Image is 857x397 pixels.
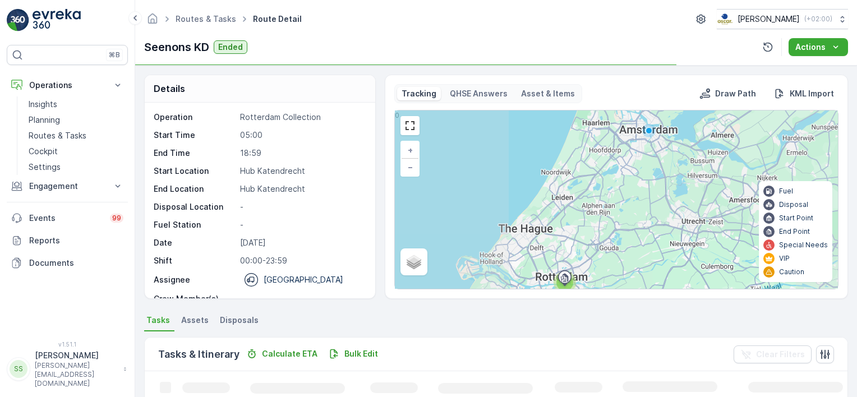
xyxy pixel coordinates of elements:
[154,237,236,248] p: Date
[24,112,128,128] a: Planning
[395,110,838,289] div: 0
[251,13,304,25] span: Route Detail
[240,165,363,177] p: Hub Katendrecht
[154,82,185,95] p: Details
[779,200,808,209] p: Disposal
[789,38,848,56] button: Actions
[7,74,128,96] button: Operations
[734,345,812,363] button: Clear Filters
[158,347,239,362] p: Tasks & Itinerary
[695,87,761,100] button: Draw Path
[240,237,363,248] p: [DATE]
[344,348,378,359] p: Bulk Edit
[29,235,123,246] p: Reports
[324,347,383,361] button: Bulk Edit
[154,183,236,195] p: End Location
[29,161,61,173] p: Settings
[240,112,363,123] p: Rotterdam Collection
[7,350,128,388] button: SS[PERSON_NAME][PERSON_NAME][EMAIL_ADDRESS][DOMAIN_NAME]
[7,341,128,348] span: v 1.51.1
[29,213,103,224] p: Events
[408,162,413,172] span: −
[29,99,57,110] p: Insights
[24,96,128,112] a: Insights
[779,187,793,196] p: Fuel
[7,252,128,274] a: Documents
[29,257,123,269] p: Documents
[779,241,828,250] p: Special Needs
[402,159,418,176] a: Zoom Out
[756,349,805,360] p: Clear Filters
[154,130,236,141] p: Start Time
[154,147,236,159] p: End Time
[144,39,209,56] p: Seenons KD
[240,219,363,230] p: -
[402,250,426,274] a: Layers
[176,14,236,24] a: Routes & Tasks
[790,88,834,99] p: KML Import
[220,315,259,326] span: Disposals
[408,145,413,155] span: +
[109,50,120,59] p: ⌘B
[264,274,343,285] p: [GEOGRAPHIC_DATA]
[7,9,29,31] img: logo
[242,347,322,361] button: Calculate ETA
[214,40,247,54] button: Ended
[240,201,363,213] p: -
[240,147,363,159] p: 18:59
[146,315,170,326] span: Tasks
[262,348,317,359] p: Calculate ETA
[154,112,236,123] p: Operation
[240,293,363,304] p: -
[804,15,832,24] p: ( +02:00 )
[154,165,236,177] p: Start Location
[717,9,848,29] button: [PERSON_NAME](+02:00)
[29,80,105,91] p: Operations
[779,214,813,223] p: Start Point
[35,350,118,361] p: [PERSON_NAME]
[450,88,508,99] p: QHSE Answers
[240,130,363,141] p: 05:00
[554,271,576,294] div: 3
[738,13,800,25] p: [PERSON_NAME]
[112,214,121,223] p: 99
[29,114,60,126] p: Planning
[154,201,236,213] p: Disposal Location
[779,267,804,276] p: Caution
[29,146,58,157] p: Cockpit
[7,175,128,197] button: Engagement
[7,229,128,252] a: Reports
[402,88,436,99] p: Tracking
[240,183,363,195] p: Hub Katendrecht
[29,181,105,192] p: Engagement
[154,293,236,304] p: Crew Member(s)
[154,255,236,266] p: Shift
[10,360,27,378] div: SS
[779,227,810,236] p: End Point
[779,254,790,263] p: VIP
[181,315,209,326] span: Assets
[35,361,118,388] p: [PERSON_NAME][EMAIL_ADDRESS][DOMAIN_NAME]
[717,13,733,25] img: basis-logo_rgb2x.png
[402,142,418,159] a: Zoom In
[240,255,363,266] p: 00:00-23:59
[146,17,159,26] a: Homepage
[154,274,190,285] p: Assignee
[521,88,575,99] p: Asset & Items
[24,128,128,144] a: Routes & Tasks
[715,88,756,99] p: Draw Path
[218,41,243,53] p: Ended
[24,159,128,175] a: Settings
[795,41,826,53] p: Actions
[33,9,81,31] img: logo_light-DOdMpM7g.png
[770,87,838,100] button: KML Import
[154,219,236,230] p: Fuel Station
[29,130,86,141] p: Routes & Tasks
[402,117,418,134] a: View Fullscreen
[7,207,128,229] a: Events99
[24,144,128,159] a: Cockpit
